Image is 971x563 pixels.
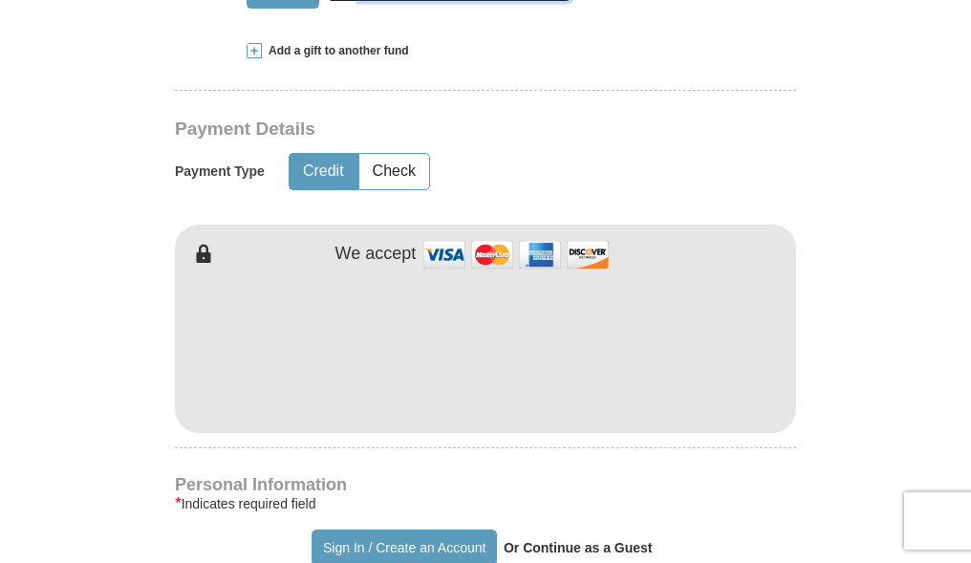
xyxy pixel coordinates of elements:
button: Check [359,154,429,189]
h5: Payment Type [175,163,265,180]
h4: We accept [335,244,417,265]
div: Indicates required field [175,492,796,515]
h4: Personal Information [175,477,796,492]
span: Add a gift to another fund [262,43,409,59]
img: credit cards accepted [421,234,612,275]
button: Credit [290,154,357,189]
h3: Payment Details [175,119,662,141]
strong: Or Continue as a Guest [504,540,653,555]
